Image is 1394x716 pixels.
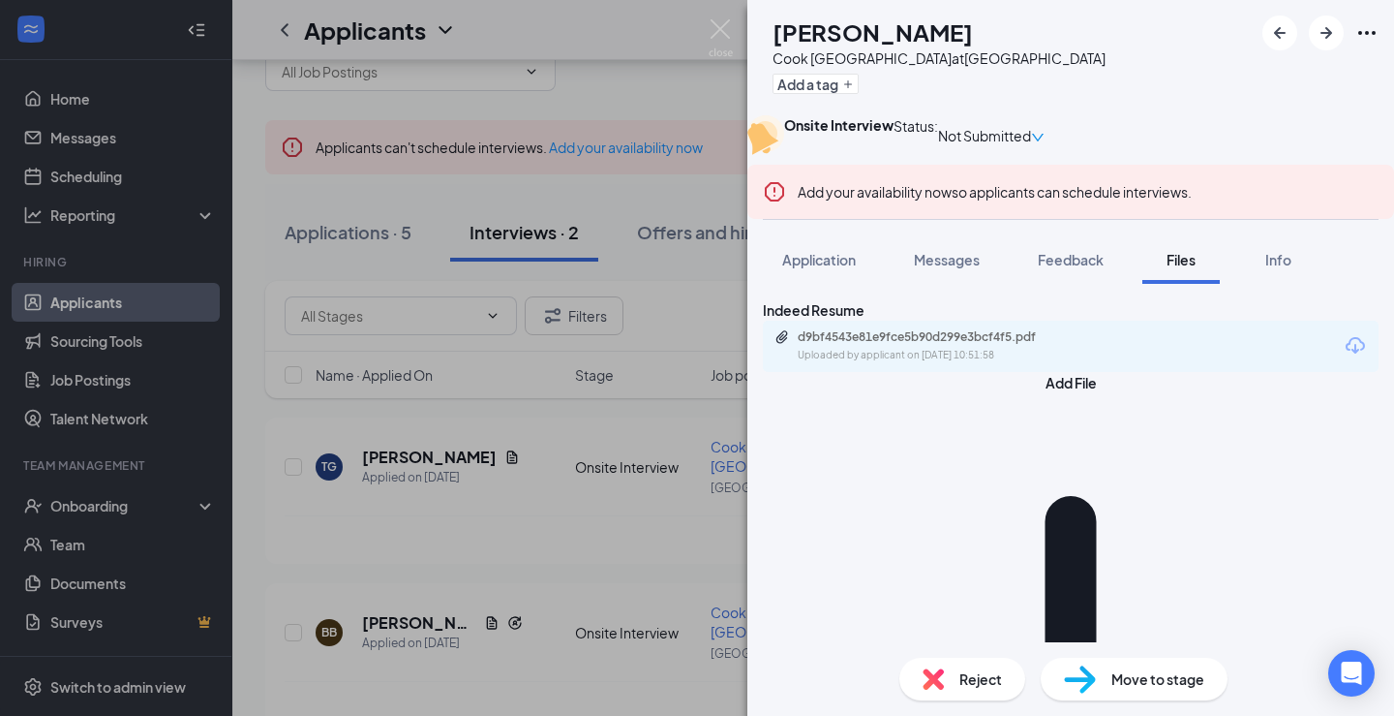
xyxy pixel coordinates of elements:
[798,348,1088,363] div: Uploaded by applicant on [DATE] 10:51:58
[1315,21,1338,45] svg: ArrowRight
[1262,16,1297,50] button: ArrowLeftNew
[784,116,894,134] b: Onsite Interview
[774,329,1088,363] a: Paperclipd9bf4543e81e9fce5b90d299e3bcf4f5.pdfUploaded by applicant on [DATE] 10:51:58
[782,251,856,268] span: Application
[798,182,952,202] button: Add your availability now
[798,183,1192,201] span: so applicants can schedule interviews.
[798,329,1069,345] div: d9bf4543e81e9fce5b90d299e3bcf4f5.pdf
[773,74,859,94] button: PlusAdd a tag
[774,329,790,345] svg: Paperclip
[1344,334,1367,358] svg: Download
[938,125,1031,146] span: Not Submitted
[1268,21,1291,45] svg: ArrowLeftNew
[1265,251,1291,268] span: Info
[1309,16,1344,50] button: ArrowRight
[1031,131,1045,144] span: down
[1111,669,1204,690] span: Move to stage
[1355,21,1379,45] svg: Ellipses
[763,180,786,203] svg: Error
[1328,650,1375,697] div: Open Intercom Messenger
[842,78,854,90] svg: Plus
[914,251,980,268] span: Messages
[1167,251,1196,268] span: Files
[763,299,1379,321] div: Indeed Resume
[959,669,1002,690] span: Reject
[1038,251,1104,268] span: Feedback
[773,48,1106,68] div: Cook [GEOGRAPHIC_DATA] at [GEOGRAPHIC_DATA]
[894,115,938,155] div: Status :
[773,16,973,48] h1: [PERSON_NAME]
